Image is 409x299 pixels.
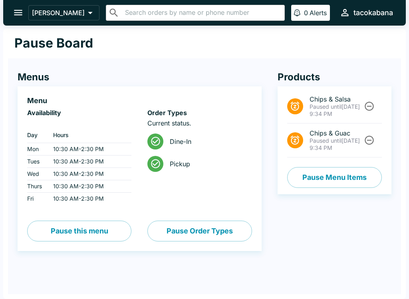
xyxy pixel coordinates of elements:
[287,167,382,188] button: Pause Menu Items
[27,143,47,155] td: Mon
[310,137,363,151] p: [DATE] 9:34 PM
[362,99,377,114] button: Unpause
[47,180,131,193] td: 10:30 AM - 2:30 PM
[310,129,363,137] span: Chips & Guac
[147,221,252,241] button: Pause Order Types
[27,168,47,180] td: Wed
[47,155,131,168] td: 10:30 AM - 2:30 PM
[310,103,363,118] p: [DATE] 9:34 PM
[47,143,131,155] td: 10:30 AM - 2:30 PM
[123,7,281,18] input: Search orders by name or phone number
[336,4,396,21] button: tacokabana
[27,109,131,117] h6: Availability
[310,95,363,103] span: Chips & Salsa
[32,9,85,17] p: [PERSON_NAME]
[278,71,391,83] h4: Products
[147,119,252,127] p: Current status.
[170,138,245,146] span: Dine-In
[353,8,393,18] div: tacokabana
[27,193,47,205] td: Fri
[170,160,245,168] span: Pickup
[27,180,47,193] td: Thurs
[8,2,28,23] button: open drawer
[27,155,47,168] td: Tues
[47,127,131,143] th: Hours
[47,193,131,205] td: 10:30 AM - 2:30 PM
[310,103,341,110] span: Paused until
[147,109,252,117] h6: Order Types
[14,35,93,51] h1: Pause Board
[47,168,131,180] td: 10:30 AM - 2:30 PM
[304,9,308,17] p: 0
[27,221,131,241] button: Pause this menu
[310,9,327,17] p: Alerts
[27,127,47,143] th: Day
[310,137,341,144] span: Paused until
[18,71,262,83] h4: Menus
[27,119,131,127] p: ‏
[28,5,99,20] button: [PERSON_NAME]
[362,133,377,148] button: Unpause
